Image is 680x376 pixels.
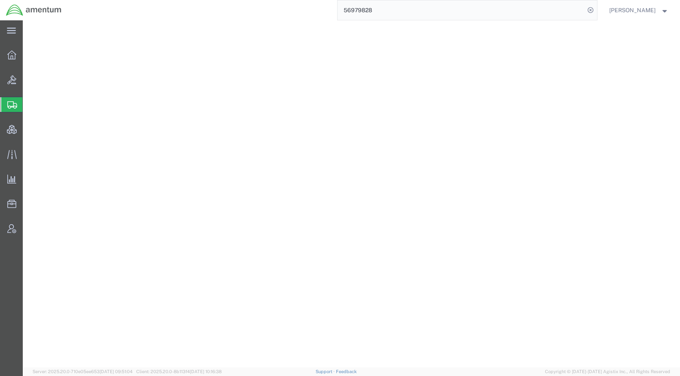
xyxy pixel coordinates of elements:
span: Copyright © [DATE]-[DATE] Agistix Inc., All Rights Reserved [545,368,670,375]
input: Search for shipment number, reference number [338,0,585,20]
span: [DATE] 09:51:04 [100,369,133,374]
span: Kent Gilman [609,6,656,15]
iframe: FS Legacy Container [23,20,680,367]
button: [PERSON_NAME] [609,5,669,15]
a: Support [316,369,336,374]
span: Server: 2025.20.0-710e05ee653 [33,369,133,374]
span: Client: 2025.20.0-8b113f4 [136,369,222,374]
span: [DATE] 10:16:38 [190,369,222,374]
img: logo [6,4,62,16]
a: Feedback [336,369,357,374]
